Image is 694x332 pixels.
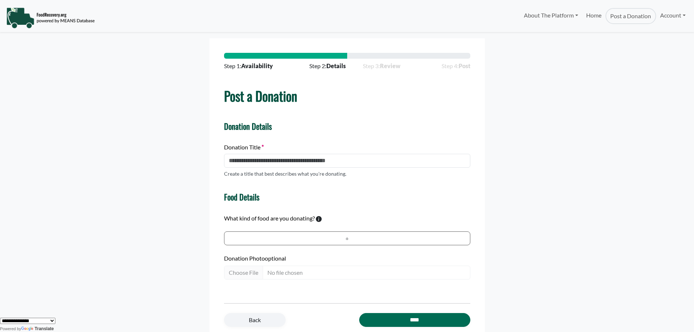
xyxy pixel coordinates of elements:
label: Donation Photo [224,254,470,263]
a: Home [582,8,605,24]
a: Account [656,8,690,23]
strong: Availability [241,62,273,69]
span: Step 3: [363,62,424,70]
svg: To calculate environmental impacts, we follow the Food Loss + Waste Protocol [316,216,322,222]
label: Donation Title [224,143,264,152]
strong: Review [380,62,400,69]
strong: Post [459,62,470,69]
span: Step 1: [224,62,273,70]
img: Google Translate [21,327,35,332]
p: Create a title that best describes what you're donating. [224,170,346,177]
span: Step 4: [442,62,470,70]
h4: Donation Details [224,121,470,131]
span: Step 2: [309,62,346,70]
label: What kind of food are you donating? [224,214,315,223]
a: About The Platform [519,8,582,23]
h1: Post a Donation [224,88,470,103]
span: optional [265,255,286,262]
a: Translate [21,326,54,331]
strong: Details [326,62,346,69]
a: Post a Donation [605,8,656,24]
img: NavigationLogo_FoodRecovery-91c16205cd0af1ed486a0f1a7774a6544ea792ac00100771e7dd3ec7c0e58e41.png [6,7,95,29]
a: Back [224,313,286,327]
h4: Food Details [224,192,259,202]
